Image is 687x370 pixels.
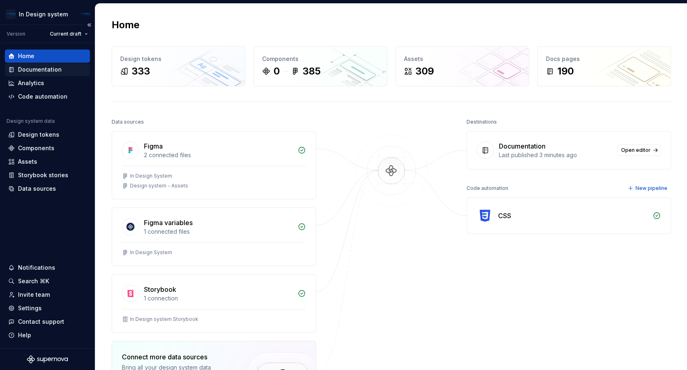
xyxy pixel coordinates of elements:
div: Storybook stories [18,171,68,179]
div: In Design System [130,173,172,179]
div: Analytics [18,79,44,87]
a: Code automation [5,90,90,103]
div: Design tokens [120,55,237,63]
div: Last published 3 minutes ago [499,151,613,159]
div: Docs pages [546,55,662,63]
div: Connect more data sources [122,352,232,362]
div: 333 [132,65,150,78]
button: In Design systemAFP Integra [2,5,93,23]
div: Design system - Assets [130,183,188,189]
img: 69f8bcad-285c-4300-a638-f7ea42da48ef.png [6,9,16,19]
div: Data sources [112,116,144,128]
div: 1 connection [144,294,293,302]
div: Documentation [499,141,546,151]
a: Design tokens333 [112,46,245,86]
div: Figma variables [144,218,193,228]
div: Design tokens [18,131,59,139]
div: Storybook [144,284,176,294]
a: Assets [5,155,90,168]
a: Invite team [5,288,90,301]
div: Figma [144,141,163,151]
a: Assets309 [395,46,529,86]
button: New pipeline [625,183,671,194]
div: Assets [404,55,521,63]
div: Invite team [18,291,50,299]
a: Design tokens [5,128,90,141]
div: In Design system [19,10,68,18]
a: Docs pages190 [537,46,671,86]
a: Storybook stories [5,169,90,182]
div: Notifications [18,264,55,272]
div: In Design system Storybook [130,316,198,323]
div: 190 [557,65,574,78]
div: 0 [274,65,280,78]
div: Code automation [467,183,508,194]
span: Current draft [50,31,81,37]
a: Home [5,50,90,63]
div: Settings [18,304,42,312]
button: Collapse sidebar [83,19,95,31]
div: Code automation [18,92,67,101]
a: Storybook1 connectionIn Design system Storybook [112,274,316,333]
a: Open editor [617,144,661,156]
span: New pipeline [635,185,667,192]
button: Help [5,329,90,342]
h2: Home [112,18,139,32]
div: Contact support [18,318,64,326]
div: Data sources [18,185,56,193]
div: Design system data [7,118,55,124]
div: 1 connected files [144,228,293,236]
div: CSS [498,211,511,221]
button: Search ⌘K [5,275,90,288]
svg: Supernova Logo [27,355,68,363]
div: Help [18,331,31,339]
a: Documentation [5,63,90,76]
a: Figma2 connected filesIn Design SystemDesign system - Assets [112,131,316,199]
div: In Design System [130,249,172,256]
a: Figma variables1 connected filesIn Design System [112,208,316,266]
div: Documentation [18,65,62,74]
div: 2 connected files [144,151,293,159]
button: Current draft [46,28,92,40]
a: Components [5,142,90,155]
div: Home [18,52,34,60]
a: Analytics [5,77,90,90]
div: 309 [415,65,434,78]
div: Destinations [467,116,497,128]
button: Contact support [5,315,90,328]
a: Components0385 [254,46,387,86]
div: Search ⌘K [18,277,49,285]
div: Version [7,31,25,37]
a: Data sources [5,182,90,195]
div: 385 [303,65,321,78]
a: Settings [5,302,90,315]
img: AFP Integra [80,9,90,19]
div: Components [18,144,54,152]
button: Notifications [5,261,90,274]
div: Components [262,55,379,63]
div: Assets [18,158,37,166]
span: Open editor [621,147,651,153]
